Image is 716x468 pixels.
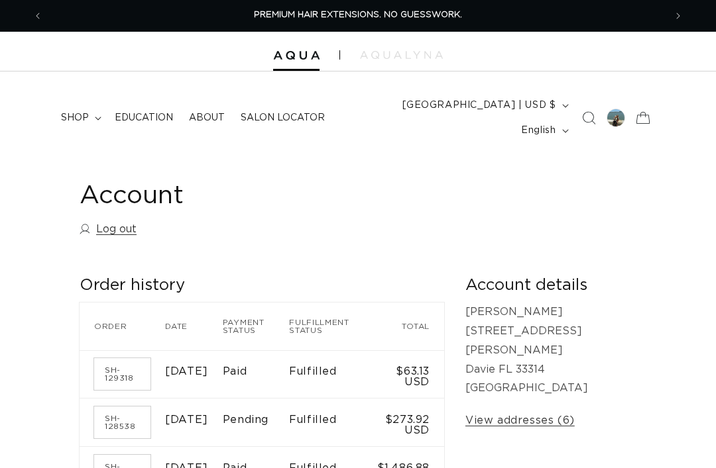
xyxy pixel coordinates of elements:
span: Salon Locator [241,112,325,124]
span: Education [115,112,173,124]
td: $63.13 USD [371,350,444,398]
td: $273.92 USD [371,398,444,447]
summary: Search [574,103,603,132]
span: [GEOGRAPHIC_DATA] | USD $ [402,99,556,113]
a: Order number SH-128538 [94,406,150,438]
a: About [181,104,233,132]
h2: Account details [465,275,636,296]
p: [PERSON_NAME] [STREET_ADDRESS][PERSON_NAME] Davie FL 33314 [GEOGRAPHIC_DATA] [465,303,636,398]
h1: Account [80,180,636,212]
span: About [189,112,225,124]
td: Fulfilled [289,350,371,398]
td: Pending [223,398,289,447]
img: aqualyna.com [360,51,443,59]
button: Next announcement [664,3,693,28]
td: Fulfilled [289,398,371,447]
button: English [513,118,573,143]
button: [GEOGRAPHIC_DATA] | USD $ [394,93,574,118]
button: Previous announcement [23,3,52,28]
time: [DATE] [165,414,208,425]
th: Date [165,303,223,350]
a: Log out [80,220,137,239]
span: PREMIUM HAIR EXTENSIONS. NO GUESSWORK. [254,11,462,19]
img: Aqua Hair Extensions [273,51,320,60]
th: Order [80,303,165,350]
summary: shop [53,104,107,132]
td: Paid [223,350,289,398]
a: Education [107,104,181,132]
span: English [521,124,556,138]
th: Payment status [223,303,289,350]
a: Salon Locator [233,104,333,132]
time: [DATE] [165,366,208,377]
th: Fulfillment status [289,303,371,350]
th: Total [371,303,444,350]
h2: Order history [80,275,444,296]
a: View addresses (6) [465,411,575,430]
span: shop [61,112,89,124]
a: Order number SH-129318 [94,358,150,390]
